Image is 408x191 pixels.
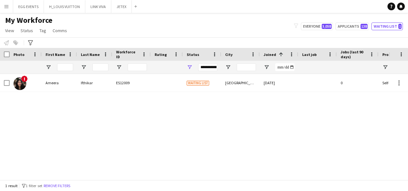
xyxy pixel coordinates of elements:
button: Open Filter Menu [46,64,51,70]
button: Waiting list1 [371,23,403,30]
a: View [3,26,17,35]
input: Workforce ID Filter Input [128,63,147,71]
img: Ameera Ifthikar [13,77,26,90]
a: Comms [50,26,70,35]
span: Comms [53,28,67,33]
button: Open Filter Menu [81,64,87,70]
input: Last Name Filter Input [92,63,108,71]
span: ! [21,76,28,82]
button: H_LOUIS VUITTON [44,0,85,13]
div: [GEOGRAPHIC_DATA] [221,74,260,92]
button: Open Filter Menu [264,64,269,70]
input: Joined Filter Input [275,63,294,71]
span: First Name [46,52,65,57]
span: Rating [155,52,167,57]
div: 0 [337,74,378,92]
span: Status [21,28,33,33]
div: Ifthikar [77,74,112,92]
div: [DATE] [260,74,298,92]
span: Profile [382,52,395,57]
div: ES12009 [112,74,151,92]
button: LINK VIVA [85,0,111,13]
span: 138 [361,24,368,29]
span: View [5,28,14,33]
button: EGG EVENTS [13,0,44,13]
button: Open Filter Menu [225,64,231,70]
a: Tag [37,26,49,35]
app-action-btn: Advanced filters [27,39,34,47]
span: Last job [302,52,317,57]
span: Last Name [81,52,100,57]
input: First Name Filter Input [57,63,73,71]
span: Status [187,52,199,57]
span: Workforce ID [116,50,139,59]
button: Open Filter Menu [116,64,122,70]
span: Photo [13,52,24,57]
span: City [225,52,233,57]
button: Remove filters [42,182,72,189]
span: 5,058 [322,24,332,29]
span: My Workforce [5,15,52,25]
span: 1 filter set [26,183,42,188]
input: City Filter Input [237,63,256,71]
button: Open Filter Menu [382,64,388,70]
button: Everyone5,058 [301,23,333,30]
span: Tag [39,28,46,33]
span: Joined [264,52,276,57]
button: JETEX [111,0,132,13]
button: Open Filter Menu [187,64,192,70]
span: Jobs (last 90 days) [341,50,367,59]
button: Applicants138 [336,23,369,30]
div: Ameera [42,74,77,92]
span: 1 [398,24,402,29]
a: Status [18,26,36,35]
span: Waiting list [187,81,209,86]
